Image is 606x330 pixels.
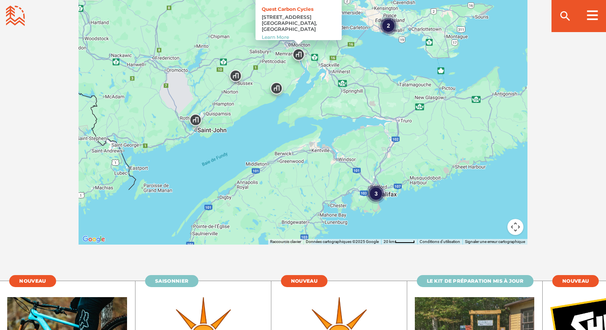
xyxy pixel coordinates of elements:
[262,20,317,26] span: [GEOGRAPHIC_DATA],
[427,278,524,284] span: Le kit de préparation mis à jour
[262,6,313,12] a: Quest Carbon Cycles
[155,278,188,284] span: Saisonnier
[559,10,572,22] ion-icon: search
[381,239,417,245] button: Échelle de la carte : 20 km pour 46 pixels
[420,239,460,244] a: Conditions d'utilisation
[9,275,56,287] a: nouveau
[417,275,534,287] a: Le kit de préparation mis à jour
[384,239,395,244] span: 20 km
[19,278,46,284] span: nouveau
[281,275,327,287] a: nouveau
[306,239,379,244] span: Données cartographiques ©2025 Google
[552,275,599,287] a: nouveau
[81,234,107,245] img: Google
[562,278,589,284] span: nouveau
[262,14,311,20] span: [STREET_ADDRESS]
[81,234,107,245] a: Ouvrir cette zone dans Google Maps (dans une nouvelle fenêtre)
[262,34,289,40] a: Learn More
[262,26,316,32] span: [GEOGRAPHIC_DATA]
[366,184,386,204] div: 3
[145,275,198,287] a: Saisonnier
[465,239,525,244] a: Signaler une erreur cartographique
[291,278,317,284] span: nouveau
[270,239,301,245] button: Raccourcis clavier
[507,219,523,235] button: Commandes de la caméra de la carte
[378,15,398,35] div: 2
